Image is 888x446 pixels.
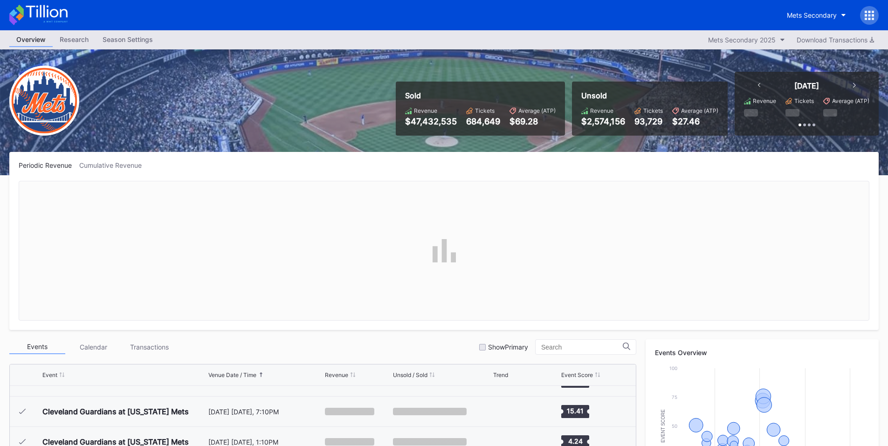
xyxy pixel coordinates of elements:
div: $47,432,535 [405,117,457,126]
a: Season Settings [96,33,160,47]
div: Average (ATP) [681,107,718,114]
div: Revenue [753,97,776,104]
text: 15.41 [567,407,584,415]
div: Average (ATP) [832,97,869,104]
div: [DATE] [794,81,819,90]
div: Mets Secondary [787,11,837,19]
text: 75 [672,394,677,400]
div: [DATE] [DATE], 1:10PM [208,438,323,446]
input: Search [541,343,623,351]
div: Revenue [414,107,437,114]
div: Tickets [475,107,495,114]
button: Mets Secondary 2025 [703,34,790,46]
div: Events [9,340,65,354]
div: Download Transactions [797,36,874,44]
div: Tickets [643,107,663,114]
div: Events Overview [655,349,869,357]
div: Periodic Revenue [19,161,79,169]
div: [DATE] [DATE], 7:10PM [208,408,323,416]
div: $69.28 [509,117,556,126]
div: Unsold [581,91,718,100]
div: Show Primary [488,343,528,351]
a: Overview [9,33,53,47]
img: New-York-Mets-Transparent.png [9,66,79,136]
div: Sold [405,91,556,100]
div: 93,729 [634,117,663,126]
text: 50 [672,423,677,429]
div: Venue Date / Time [208,371,256,378]
a: Research [53,33,96,47]
svg: Chart title [493,400,521,423]
text: 100 [669,365,677,371]
button: Mets Secondary [780,7,853,24]
div: Revenue [590,107,613,114]
div: Mets Secondary 2025 [708,36,776,44]
div: Average (ATP) [518,107,556,114]
div: Calendar [65,340,121,354]
div: Tickets [794,97,814,104]
button: Download Transactions [792,34,879,46]
div: Season Settings [96,33,160,46]
div: 684,649 [466,117,500,126]
div: Event Score [561,371,593,378]
text: Event Score [661,409,666,443]
div: Cumulative Revenue [79,161,149,169]
div: Trend [493,371,508,378]
div: Unsold / Sold [393,371,427,378]
div: Cleveland Guardians at [US_STATE] Mets [42,407,189,416]
div: Transactions [121,340,177,354]
div: Revenue [325,371,348,378]
div: Event [42,371,57,378]
div: Research [53,33,96,46]
text: 4.24 [568,437,582,445]
div: $27.46 [672,117,718,126]
div: $2,574,156 [581,117,625,126]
